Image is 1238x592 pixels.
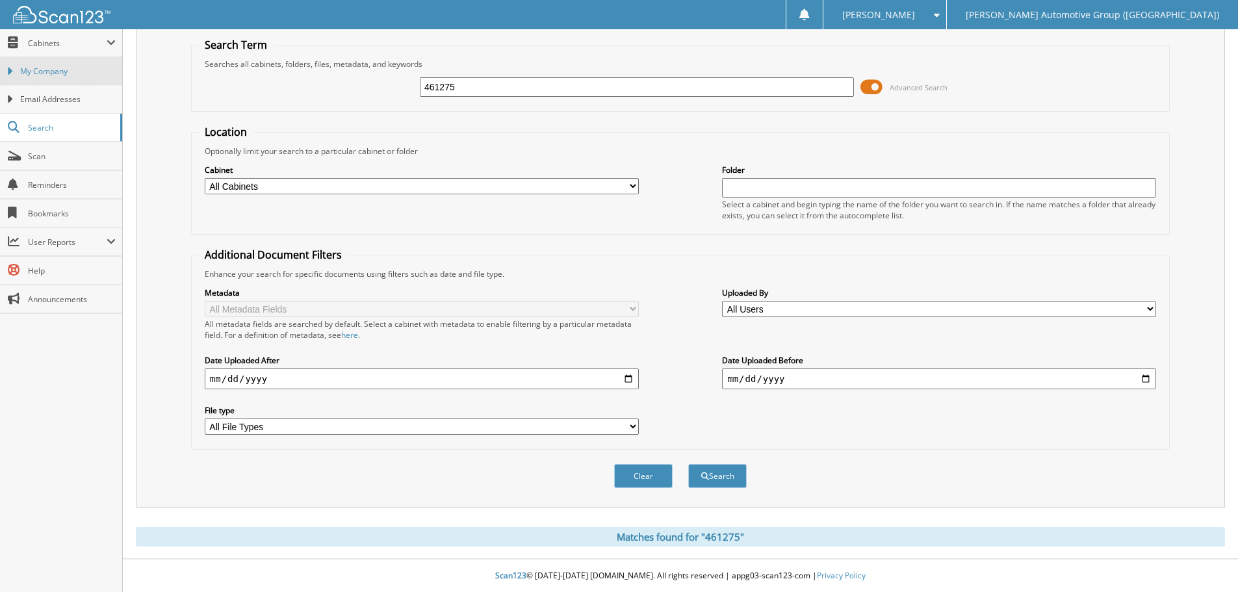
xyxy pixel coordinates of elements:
span: Email Addresses [20,94,116,105]
span: Advanced Search [890,83,948,92]
legend: Search Term [198,38,274,52]
span: Help [28,265,116,276]
a: here [341,329,358,341]
legend: Location [198,125,253,139]
img: scan123-logo-white.svg [13,6,110,23]
label: Folder [722,164,1156,175]
label: Metadata [205,287,639,298]
span: My Company [20,66,116,77]
input: start [205,368,639,389]
span: Reminders [28,179,116,190]
label: Uploaded By [722,287,1156,298]
input: end [722,368,1156,389]
label: Date Uploaded After [205,355,639,366]
span: Bookmarks [28,208,116,219]
label: Date Uploaded Before [722,355,1156,366]
span: Scan123 [495,570,526,581]
button: Search [688,464,747,488]
span: User Reports [28,237,107,248]
iframe: Chat Widget [1173,530,1238,592]
span: Scan [28,151,116,162]
div: Matches found for "461275" [136,527,1225,547]
a: Privacy Policy [817,570,866,581]
label: Cabinet [205,164,639,175]
div: Select a cabinet and begin typing the name of the folder you want to search in. If the name match... [722,199,1156,221]
span: Announcements [28,294,116,305]
label: File type [205,405,639,416]
span: Search [28,122,114,133]
div: Enhance your search for specific documents using filters such as date and file type. [198,268,1163,279]
div: All metadata fields are searched by default. Select a cabinet with metadata to enable filtering b... [205,318,639,341]
legend: Additional Document Filters [198,248,348,262]
span: [PERSON_NAME] [842,11,915,19]
span: [PERSON_NAME] Automotive Group ([GEOGRAPHIC_DATA]) [966,11,1219,19]
div: Searches all cabinets, folders, files, metadata, and keywords [198,58,1163,70]
div: © [DATE]-[DATE] [DOMAIN_NAME]. All rights reserved | appg03-scan123-com | [123,560,1238,592]
span: Cabinets [28,38,107,49]
div: Optionally limit your search to a particular cabinet or folder [198,146,1163,157]
button: Clear [614,464,673,488]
